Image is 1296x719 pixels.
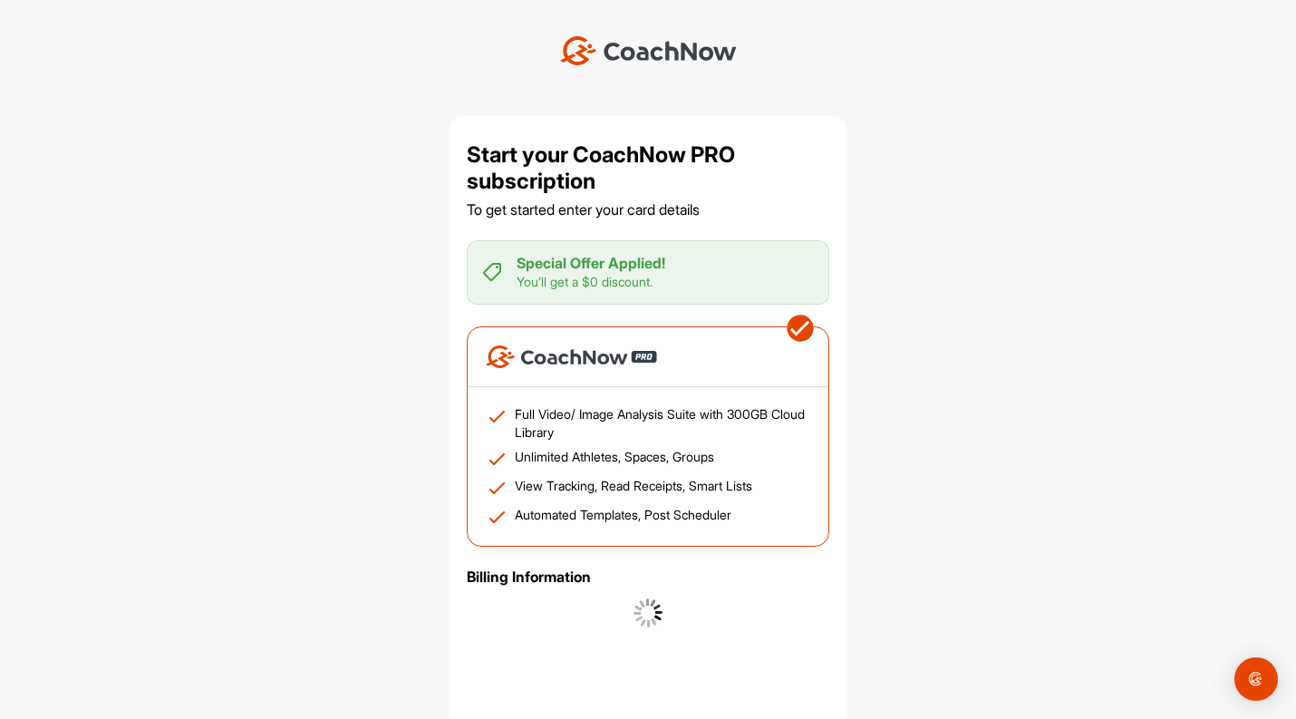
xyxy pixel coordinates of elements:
h3: Start your CoachNow PRO subscription [467,141,829,194]
img: checked plan [786,314,815,343]
img: coupon tag [481,261,503,283]
p: Full Video/ Image Analysis Suite with 300GB Cloud Library [515,405,810,441]
img: Checkmark [486,477,508,499]
p: You’ll get a $0 discount. [517,275,665,290]
img: Checkmark [486,506,508,528]
div: Open Intercom Messenger [1234,657,1278,701]
p: View Tracking, Read Receipts, Smart Lists [515,477,752,499]
img: CoachNow Logo [486,345,628,369]
img: Checkmark [486,448,508,470]
img: Checkmark [486,405,508,427]
p: Unlimited Athletes, Spaces, Groups [515,448,714,470]
img: Pro Logo [631,345,658,369]
p: Special Offer Applied! [517,255,665,272]
img: G6gVgL6ErOh57ABN0eRmCEwV0I4iEi4d8EwaPGI0tHgoAbU4EAHFLEQAh+QQFCgALACwIAA4AGAASAAAEbHDJSesaOCdk+8xg... [633,598,663,627]
p: Automated Templates, Post Scheduler [515,506,731,528]
h3: Billing Information [449,568,847,585]
img: CoachNow Icon [560,36,737,65]
p: To get started enter your card details [467,201,700,219]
